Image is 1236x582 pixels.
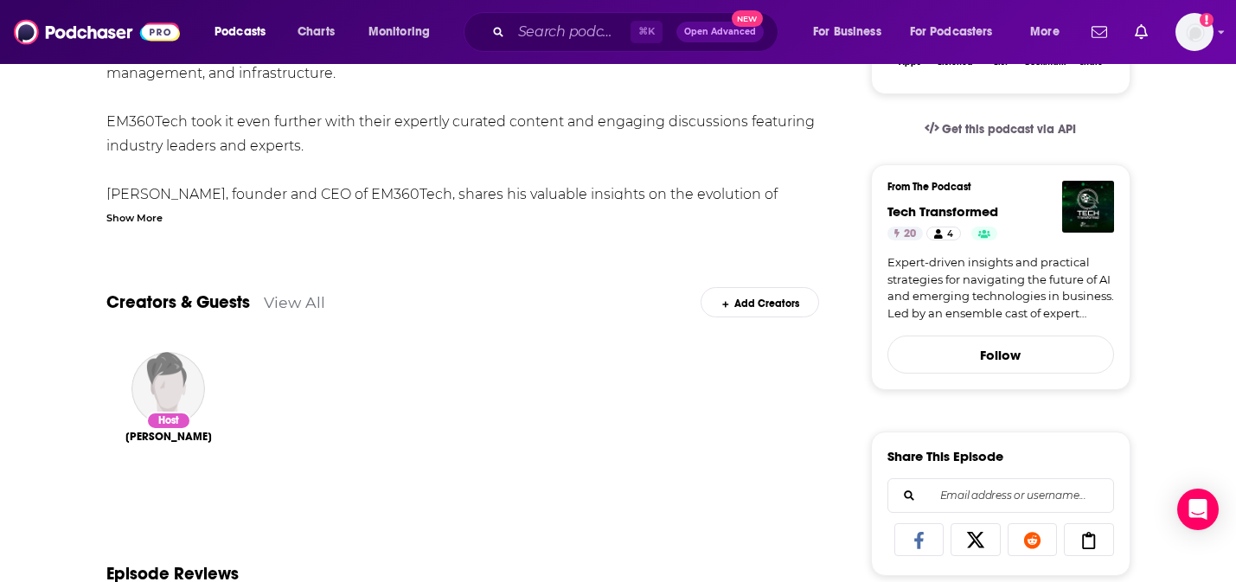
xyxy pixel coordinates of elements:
[902,479,1099,512] input: Email address or username...
[1175,13,1214,51] button: Show profile menu
[899,57,921,67] div: Apps
[368,20,430,44] span: Monitoring
[911,108,1091,150] a: Get this podcast via API
[298,20,335,44] span: Charts
[801,18,903,46] button: open menu
[1085,17,1114,47] a: Show notifications dropdown
[947,226,953,243] span: 4
[904,226,916,243] span: 20
[942,122,1076,137] span: Get this podcast via API
[926,227,960,240] a: 4
[1200,13,1214,27] svg: Add a profile image
[1128,17,1155,47] a: Show notifications dropdown
[887,181,1100,193] h3: From The Podcast
[1079,57,1103,67] div: Share
[356,18,452,46] button: open menu
[131,352,205,425] img: Max Kurton
[1064,523,1114,556] a: Copy Link
[701,287,819,317] div: Add Creators
[631,21,663,43] span: ⌘ K
[887,478,1114,513] div: Search followers
[951,523,1001,556] a: Share on X/Twitter
[899,18,1018,46] button: open menu
[684,28,756,36] span: Open Advanced
[264,293,325,311] a: View All
[887,227,923,240] a: 20
[146,412,191,430] div: Host
[887,203,998,220] a: Tech Transformed
[202,18,288,46] button: open menu
[1018,18,1081,46] button: open menu
[1177,489,1219,530] div: Open Intercom Messenger
[732,10,763,27] span: New
[1025,57,1066,67] div: Bookmark
[125,430,212,444] a: Max Kurton
[1062,181,1114,233] img: Tech Transformed
[14,16,180,48] img: Podchaser - Follow, Share and Rate Podcasts
[910,20,993,44] span: For Podcasters
[887,254,1114,322] a: Expert-driven insights and practical strategies for navigating the future of AI and emerging tech...
[1008,523,1058,556] a: Share on Reddit
[813,20,881,44] span: For Business
[1030,20,1060,44] span: More
[887,448,1003,464] h3: Share This Episode
[1175,13,1214,51] span: Logged in as KSMolly
[215,20,266,44] span: Podcasts
[676,22,764,42] button: Open AdvancedNew
[894,523,945,556] a: Share on Facebook
[480,12,795,52] div: Search podcasts, credits, & more...
[887,336,1114,374] button: Follow
[125,430,212,444] span: [PERSON_NAME]
[286,18,345,46] a: Charts
[1175,13,1214,51] img: User Profile
[511,18,631,46] input: Search podcasts, credits, & more...
[106,291,250,313] a: Creators & Guests
[938,57,973,67] div: Listened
